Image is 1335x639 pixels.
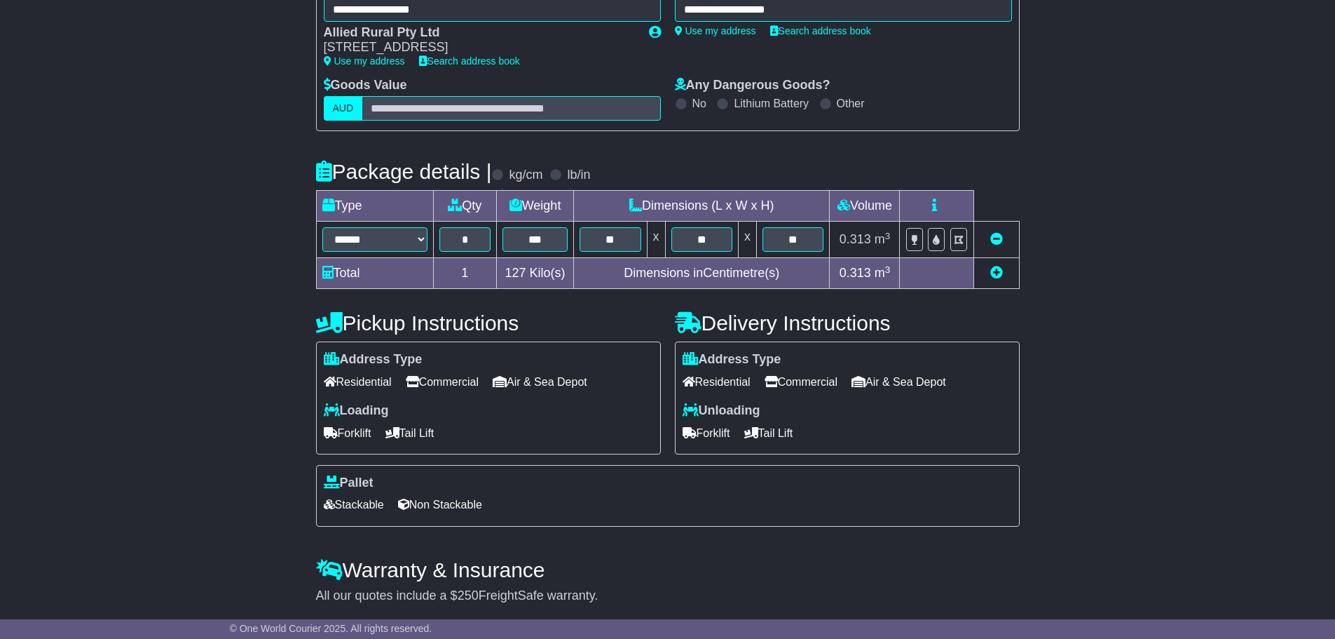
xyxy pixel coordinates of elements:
td: x [738,222,756,258]
span: 0.313 [840,232,871,246]
td: Volume [830,191,900,222]
span: Tail Lift [744,422,793,444]
td: Kilo(s) [497,258,574,289]
a: Remove this item [990,232,1003,246]
span: Commercial [765,371,837,393]
span: 0.313 [840,266,871,280]
div: Allied Rural Pty Ltd [324,25,635,41]
span: m [875,232,891,246]
span: Forklift [324,422,371,444]
a: Use my address [324,55,405,67]
label: Lithium Battery [734,97,809,110]
span: m [875,266,891,280]
span: Commercial [406,371,479,393]
h4: Pickup Instructions [316,311,661,335]
label: AUD [324,96,363,121]
td: x [647,222,665,258]
span: Residential [683,371,751,393]
div: [STREET_ADDRESS] [324,40,635,55]
label: Any Dangerous Goods? [675,78,830,93]
span: © One World Courier 2025. All rights reserved. [230,623,432,634]
span: 127 [505,266,526,280]
span: 250 [458,588,479,603]
h4: Warranty & Insurance [316,558,1020,581]
sup: 3 [885,264,891,275]
td: Weight [497,191,574,222]
span: Air & Sea Depot [493,371,587,393]
span: Air & Sea Depot [851,371,946,393]
span: Tail Lift [385,422,434,444]
span: Non Stackable [398,494,482,516]
td: Qty [433,191,497,222]
h4: Delivery Instructions [675,311,1020,335]
a: Use my address [675,25,756,36]
td: Dimensions (L x W x H) [574,191,830,222]
td: 1 [433,258,497,289]
span: Forklift [683,422,730,444]
label: Goods Value [324,78,407,93]
sup: 3 [885,231,891,241]
label: Unloading [683,403,760,419]
a: Search address book [419,55,520,67]
a: Add new item [990,266,1003,280]
label: Pallet [324,476,374,491]
label: lb/in [567,168,590,183]
td: Dimensions in Centimetre(s) [574,258,830,289]
label: Address Type [683,352,781,368]
span: Stackable [324,494,384,516]
label: Address Type [324,352,423,368]
a: Search address book [770,25,871,36]
label: Other [837,97,865,110]
label: kg/cm [509,168,542,183]
label: No [692,97,706,110]
h4: Package details | [316,160,492,183]
label: Loading [324,403,389,419]
td: Type [316,191,433,222]
span: Residential [324,371,392,393]
td: Total [316,258,433,289]
div: All our quotes include a $ FreightSafe warranty. [316,588,1020,604]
